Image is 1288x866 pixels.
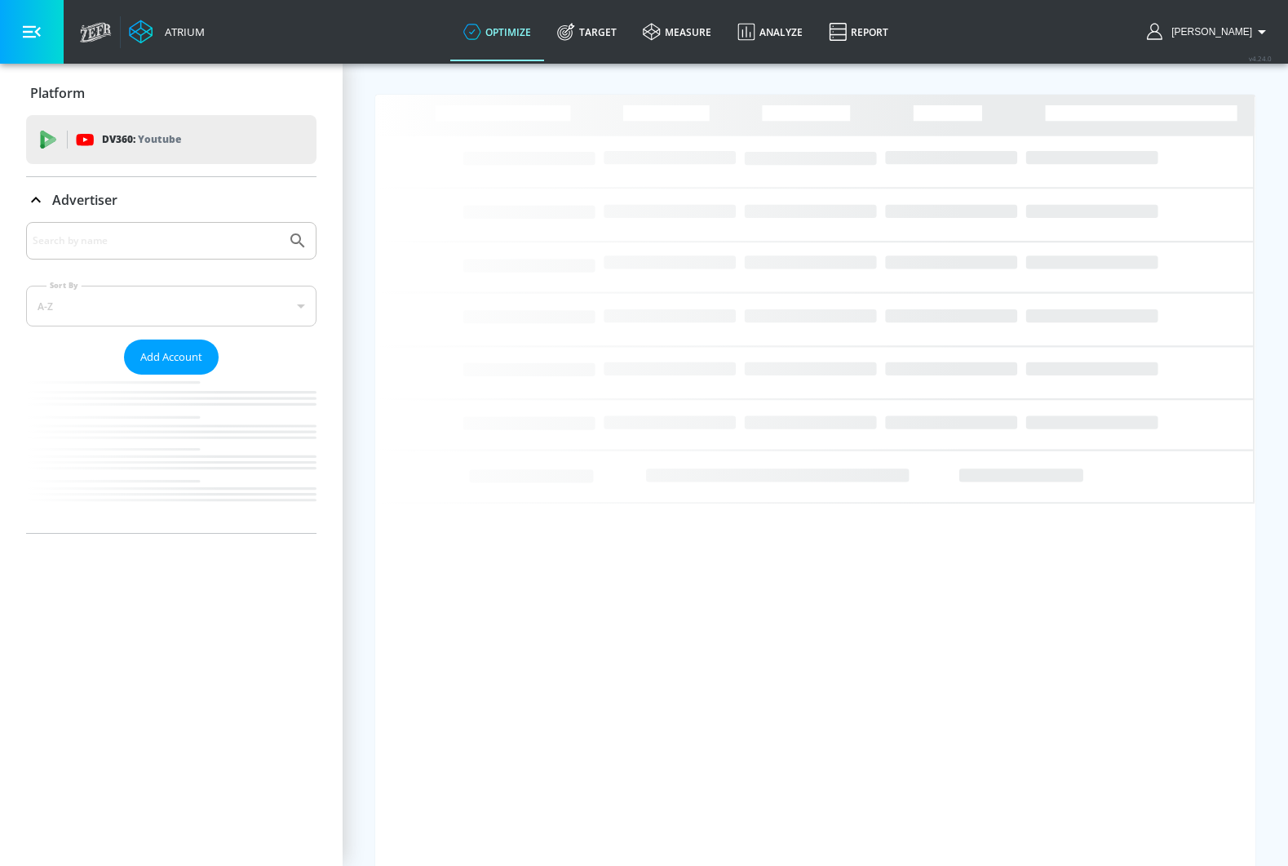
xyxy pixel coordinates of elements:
a: Analyze [724,2,816,61]
div: Advertiser [26,222,316,533]
div: Platform [26,70,316,116]
a: Report [816,2,901,61]
p: Advertiser [52,191,117,209]
span: Add Account [140,348,202,366]
button: [PERSON_NAME] [1147,22,1272,42]
div: DV360: Youtube [26,115,316,164]
p: Platform [30,84,85,102]
a: measure [630,2,724,61]
div: A-Z [26,286,316,326]
div: Atrium [158,24,205,39]
a: Atrium [129,20,205,44]
span: login as: veronica.hernandez@zefr.com [1165,26,1252,38]
a: Target [544,2,630,61]
p: DV360: [102,131,181,149]
a: optimize [450,2,544,61]
label: Sort By [46,280,82,291]
button: Add Account [124,340,219,375]
p: Youtube [138,131,181,148]
div: Advertiser [26,177,316,223]
input: Search by name [33,230,280,251]
span: v 4.24.0 [1249,54,1272,63]
nav: list of Advertiser [26,375,316,533]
